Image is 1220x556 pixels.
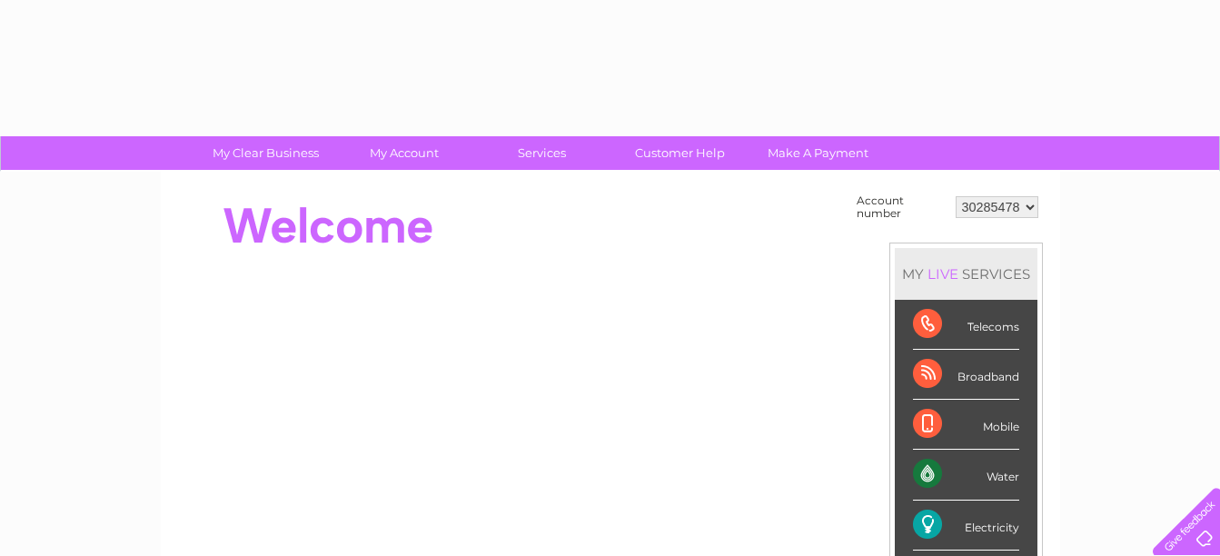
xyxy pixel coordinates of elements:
[191,136,341,170] a: My Clear Business
[605,136,755,170] a: Customer Help
[913,450,1019,500] div: Water
[329,136,479,170] a: My Account
[913,501,1019,551] div: Electricity
[467,136,617,170] a: Services
[913,300,1019,350] div: Telecoms
[895,248,1037,300] div: MY SERVICES
[743,136,893,170] a: Make A Payment
[913,350,1019,400] div: Broadband
[913,400,1019,450] div: Mobile
[924,265,962,283] div: LIVE
[852,190,951,224] td: Account number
